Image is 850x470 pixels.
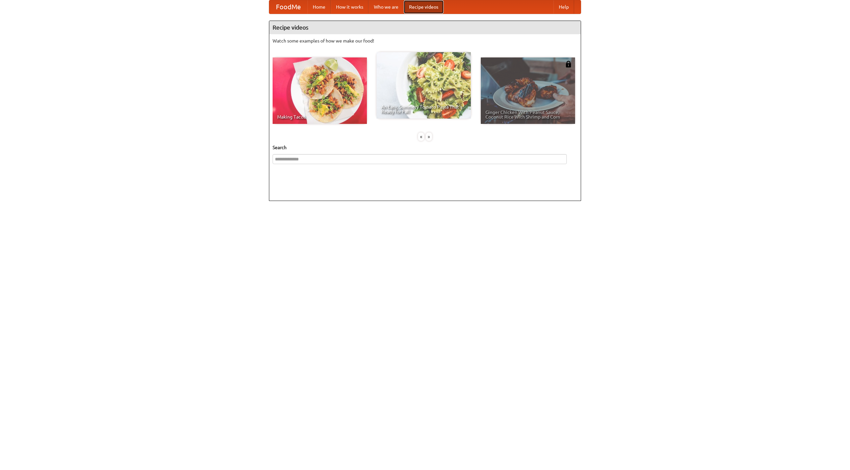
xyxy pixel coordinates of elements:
div: » [426,133,432,141]
a: Making Tacos [273,57,367,124]
div: « [418,133,424,141]
a: Recipe videos [404,0,444,14]
p: Watch some examples of how we make our food! [273,38,577,44]
a: FoodMe [269,0,307,14]
a: Who we are [369,0,404,14]
span: Making Tacos [277,115,362,119]
h5: Search [273,144,577,151]
a: Home [307,0,331,14]
a: An Easy, Summery Tomato Pasta That's Ready for Fall [377,52,471,119]
img: 483408.png [565,61,572,67]
a: Help [553,0,574,14]
a: How it works [331,0,369,14]
h4: Recipe videos [269,21,581,34]
span: An Easy, Summery Tomato Pasta That's Ready for Fall [381,105,466,114]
